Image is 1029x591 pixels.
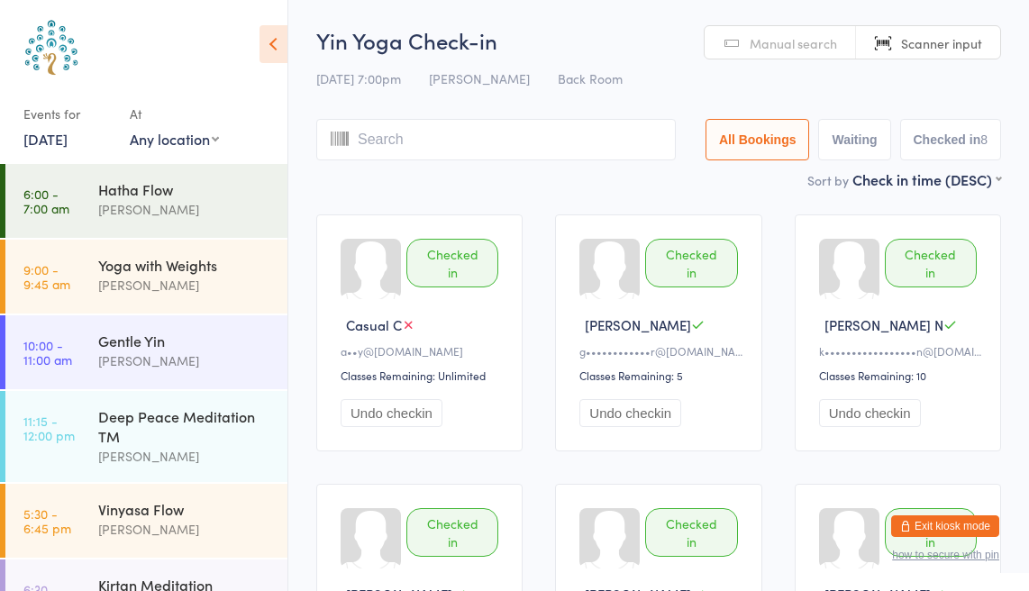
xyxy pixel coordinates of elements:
button: Undo checkin [819,399,921,427]
div: g••••••••••••r@[DOMAIN_NAME] [579,343,742,359]
button: Exit kiosk mode [891,515,999,537]
time: 6:00 - 7:00 am [23,186,69,215]
button: All Bookings [706,119,810,160]
div: [PERSON_NAME] [98,199,272,220]
div: Checked in [645,239,737,287]
div: Check in time (DESC) [852,169,1001,189]
span: [PERSON_NAME] [429,69,530,87]
button: Waiting [818,119,890,160]
div: Classes Remaining: 5 [579,368,742,383]
div: Hatha Flow [98,179,272,199]
div: Checked in [406,239,498,287]
span: Back Room [558,69,623,87]
div: k•••••••••••••••••n@[DOMAIN_NAME] [819,343,982,359]
button: how to secure with pin [892,549,999,561]
div: Classes Remaining: 10 [819,368,982,383]
a: 6:00 -7:00 amHatha Flow[PERSON_NAME] [5,164,287,238]
div: Vinyasa Flow [98,499,272,519]
div: [PERSON_NAME] [98,275,272,295]
div: Gentle Yin [98,331,272,350]
div: Checked in [406,508,498,557]
div: a••y@[DOMAIN_NAME] [341,343,504,359]
h2: Yin Yoga Check-in [316,25,1001,55]
div: Checked in [885,508,977,557]
div: Events for [23,99,112,129]
a: 10:00 -11:00 amGentle Yin[PERSON_NAME] [5,315,287,389]
div: Any location [130,129,219,149]
time: 5:30 - 6:45 pm [23,506,71,535]
span: Scanner input [901,34,982,52]
div: Yoga with Weights [98,255,272,275]
div: [PERSON_NAME] [98,446,272,467]
div: Deep Peace Meditation TM [98,406,272,446]
div: At [130,99,219,129]
button: Checked in8 [900,119,1002,160]
div: Checked in [885,239,977,287]
a: 9:00 -9:45 amYoga with Weights[PERSON_NAME] [5,240,287,314]
a: 5:30 -6:45 pmVinyasa Flow[PERSON_NAME] [5,484,287,558]
a: 11:15 -12:00 pmDeep Peace Meditation TM[PERSON_NAME] [5,391,287,482]
a: [DATE] [23,129,68,149]
time: 10:00 - 11:00 am [23,338,72,367]
img: Australian School of Meditation & Yoga [18,14,86,81]
div: Checked in [645,508,737,557]
span: Casual C [346,315,402,334]
button: Undo checkin [341,399,442,427]
span: [PERSON_NAME] [585,315,691,334]
label: Sort by [807,171,849,189]
div: 8 [980,132,988,147]
time: 11:15 - 12:00 pm [23,414,75,442]
input: Search [316,119,676,160]
button: Undo checkin [579,399,681,427]
div: Classes Remaining: Unlimited [341,368,504,383]
span: [PERSON_NAME] N [824,315,943,334]
span: Manual search [750,34,837,52]
div: [PERSON_NAME] [98,350,272,371]
div: [PERSON_NAME] [98,519,272,540]
span: [DATE] 7:00pm [316,69,401,87]
time: 9:00 - 9:45 am [23,262,70,291]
